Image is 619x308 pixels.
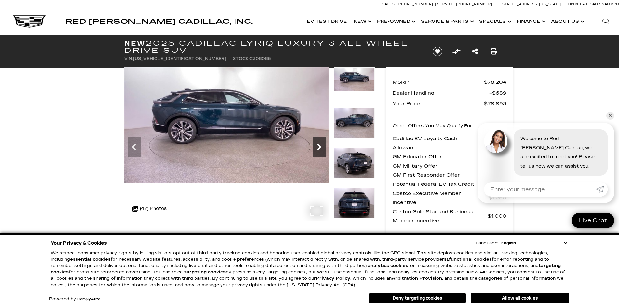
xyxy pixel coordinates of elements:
[382,2,396,6] span: Sales:
[488,212,506,221] span: $1,000
[350,8,374,35] a: New
[369,293,466,303] button: Deny targeting cookies
[476,241,498,245] div: Language:
[49,297,100,301] div: Powered by
[437,2,455,6] span: Service:
[602,2,619,6] span: 9 AM-6 PM
[456,2,492,6] span: [PHONE_NUMBER]
[435,2,494,6] a: Service: [PHONE_NUMBER]
[70,257,111,262] strong: essential cookies
[548,8,586,35] a: About Us
[484,182,596,197] input: Enter your message
[484,99,506,108] span: $78,893
[128,137,141,157] div: Previous
[430,46,445,57] button: Save vehicle
[489,88,506,97] span: $689
[303,8,350,35] a: EV Test Drive
[484,78,506,87] span: $78,204
[513,8,548,35] a: Finance
[418,8,476,35] a: Service & Parts
[51,239,107,248] span: Your Privacy & Cookies
[472,47,478,56] a: Share this New 2025 Cadillac LYRIQ Luxury 3 All Wheel Drive SUV
[393,122,472,131] p: Other Offers You May Qualify For
[233,56,249,61] span: Stock:
[576,217,610,224] span: Live Chat
[393,134,488,152] span: Cadillac EV Loyalty Cash Allowance
[393,170,506,180] a: GM First Responder Offer $500
[124,40,422,54] h1: 2025 Cadillac LYRIQ Luxury 3 All Wheel Drive SUV
[124,67,329,183] img: New 2025 Emerald Lake Metallic Cadillac Luxury 3 image 9
[393,88,489,97] span: Dealer Handling
[13,15,46,28] img: Cadillac Dark Logo with Cadillac White Text
[124,56,133,61] span: VIN:
[393,161,491,170] span: GM Military Offer
[393,207,488,225] span: Costco Gold Star and Business Member Incentive
[334,148,375,179] img: New 2025 Emerald Lake Metallic Cadillac Luxury 3 image 11
[133,56,226,61] span: [US_VEHICLE_IDENTIFICATION_NUMBER]
[65,18,253,25] a: Red [PERSON_NAME] Cadillac, Inc.
[392,276,442,281] strong: Arbitration Provision
[393,99,484,108] span: Your Price
[393,207,506,225] a: Costco Gold Star and Business Member Incentive $1,000
[124,39,146,47] strong: New
[334,108,375,139] img: New 2025 Emerald Lake Metallic Cadillac Luxury 3 image 10
[476,8,513,35] a: Specials
[249,56,271,61] span: C308085
[393,152,491,161] span: GM Educator Offer
[393,180,487,189] span: Potential Federal EV Tax Credit
[316,276,350,281] a: Privacy Policy
[393,134,506,152] a: Cadillac EV Loyalty Cash Allowance $1,000
[596,182,608,197] a: Submit
[393,99,506,108] a: Your Price $78,893
[77,297,100,301] a: ComplyAuto
[393,78,506,87] a: MSRP $78,204
[393,189,506,207] a: Costco Executive Member Incentive $1,250
[393,88,506,97] a: Dealer Handling $689
[568,2,590,6] span: Open [DATE]
[51,250,569,288] p: We respect consumer privacy rights by letting visitors opt out of third-party tracking cookies an...
[374,8,418,35] a: Pre-Owned
[572,213,614,228] a: Live Chat
[393,161,506,170] a: GM Military Offer $500
[129,201,170,216] div: (47) Photos
[313,137,326,157] div: Next
[500,240,569,246] select: Language Select
[184,270,226,275] strong: targeting cookies
[484,129,507,153] img: Agent profile photo
[368,263,408,268] strong: analytics cookies
[393,78,484,87] span: MSRP
[491,47,497,56] a: Print this New 2025 Cadillac LYRIQ Luxury 3 All Wheel Drive SUV
[393,152,506,161] a: GM Educator Offer $500
[397,2,433,6] span: [PHONE_NUMBER]
[451,47,461,56] button: Compare Vehicle
[382,2,435,6] a: Sales: [PHONE_NUMBER]
[334,67,375,91] img: New 2025 Emerald Lake Metallic Cadillac Luxury 3 image 9
[51,263,561,275] strong: targeting cookies
[393,170,491,180] span: GM First Responder Offer
[393,189,489,207] span: Costco Executive Member Incentive
[334,188,375,219] img: New 2025 Emerald Lake Metallic Cadillac Luxury 3 image 12
[471,293,569,303] button: Allow all cookies
[501,2,562,6] a: [STREET_ADDRESS][US_STATE]
[590,2,602,6] span: Sales:
[514,129,608,176] div: Welcome to Red [PERSON_NAME] Cadillac, we are excited to meet you! Please tell us how we can assi...
[449,257,492,262] strong: functional cookies
[393,180,506,189] a: Potential Federal EV Tax Credit $7,500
